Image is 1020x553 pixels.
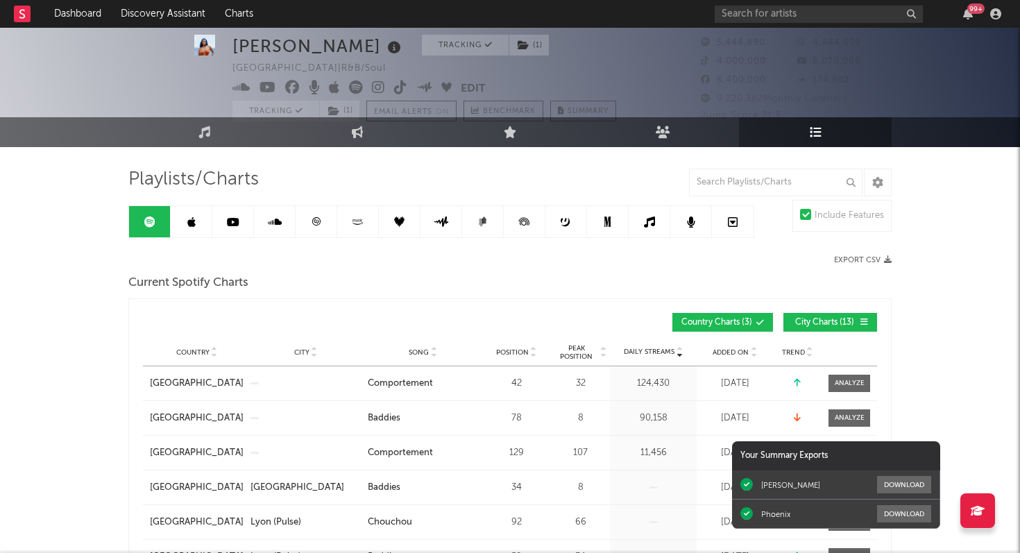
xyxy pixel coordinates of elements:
[485,516,547,529] div: 92
[554,377,606,391] div: 32
[732,441,940,470] div: Your Summary Exports
[700,481,770,495] div: [DATE]
[485,411,547,425] div: 78
[422,35,509,56] button: Tracking
[150,411,244,425] a: [GEOGRAPHIC_DATA]
[496,348,529,357] span: Position
[368,516,478,529] a: Chouchou
[967,3,985,14] div: 99 +
[509,35,549,56] button: (1)
[797,57,861,66] span: 8,070,000
[797,76,849,85] span: 174,502
[250,516,301,529] div: Lyon (Pulse)
[700,446,770,460] div: [DATE]
[877,505,931,522] button: Download
[250,481,361,495] a: [GEOGRAPHIC_DATA]
[792,318,856,327] span: City Charts ( 13 )
[963,8,973,19] button: 99+
[701,111,781,120] span: Jump Score: 71.3
[613,446,693,460] div: 11,456
[701,38,765,47] span: 5,444,890
[554,446,606,460] div: 107
[150,516,244,529] a: [GEOGRAPHIC_DATA]
[128,171,259,188] span: Playlists/Charts
[150,377,244,391] a: [GEOGRAPHIC_DATA]
[782,348,805,357] span: Trend
[128,275,248,291] span: Current Spotify Charts
[368,377,478,391] a: Comportement
[176,348,210,357] span: Country
[485,481,547,495] div: 34
[715,6,923,23] input: Search for artists
[554,344,598,361] span: Peak Position
[150,481,244,495] a: [GEOGRAPHIC_DATA]
[761,480,820,490] div: [PERSON_NAME]
[834,256,892,264] button: Export CSV
[368,481,478,495] a: Baddies
[461,80,486,98] button: Edit
[701,94,848,103] span: 9,220,382 Monthly Listeners
[689,169,862,196] input: Search Playlists/Charts
[613,377,693,391] div: 124,430
[815,207,884,224] div: Include Features
[613,411,693,425] div: 90,158
[554,516,606,529] div: 66
[485,377,547,391] div: 42
[797,38,861,47] span: 4,484,659
[485,446,547,460] div: 129
[713,348,749,357] span: Added On
[232,101,319,121] button: Tracking
[701,76,766,85] span: 6,400,000
[761,509,790,519] div: Phoenix
[509,35,550,56] span: ( 1 )
[250,481,344,495] div: [GEOGRAPHIC_DATA]
[368,516,412,529] div: Chouchou
[232,35,405,58] div: [PERSON_NAME]
[464,101,543,121] a: Benchmark
[368,446,433,460] div: Comportement
[320,101,359,121] button: (1)
[700,411,770,425] div: [DATE]
[232,60,402,77] div: [GEOGRAPHIC_DATA] | R&B/Soul
[250,516,361,529] a: Lyon (Pulse)
[319,101,360,121] span: ( 1 )
[368,377,433,391] div: Comportement
[554,481,606,495] div: 8
[368,446,478,460] a: Comportement
[294,348,309,357] span: City
[783,313,877,332] button: City Charts(13)
[366,101,457,121] button: Email AlertsOn
[700,377,770,391] div: [DATE]
[436,108,449,116] em: On
[877,476,931,493] button: Download
[368,411,478,425] a: Baddies
[701,57,766,66] span: 4,000,000
[554,411,606,425] div: 8
[409,348,429,357] span: Song
[700,516,770,529] div: [DATE]
[681,318,752,327] span: Country Charts ( 3 )
[483,103,536,120] span: Benchmark
[624,347,674,357] span: Daily Streams
[672,313,773,332] button: Country Charts(3)
[550,101,616,121] button: Summary
[368,481,400,495] div: Baddies
[568,108,609,115] span: Summary
[150,446,244,460] a: [GEOGRAPHIC_DATA]
[368,411,400,425] div: Baddies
